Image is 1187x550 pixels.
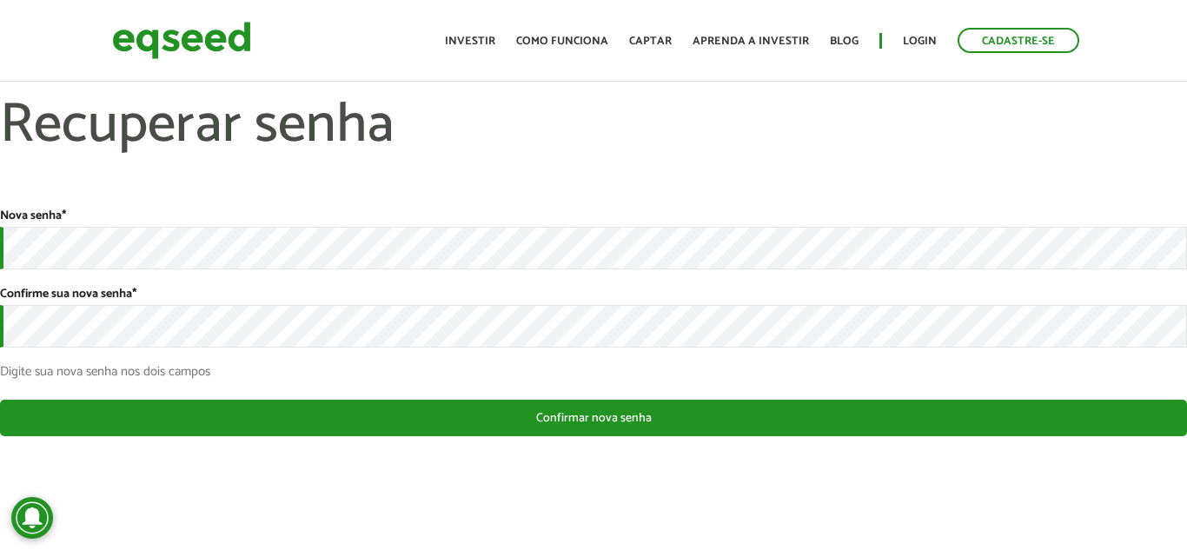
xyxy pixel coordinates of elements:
[445,36,495,47] a: Investir
[958,28,1079,53] a: Cadastre-se
[112,17,251,63] img: EqSeed
[62,206,66,226] span: Este campo é obrigatório.
[830,36,859,47] a: Blog
[629,36,672,47] a: Captar
[903,36,937,47] a: Login
[516,36,608,47] a: Como funciona
[132,284,136,304] span: Este campo é obrigatório.
[693,36,809,47] a: Aprenda a investir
